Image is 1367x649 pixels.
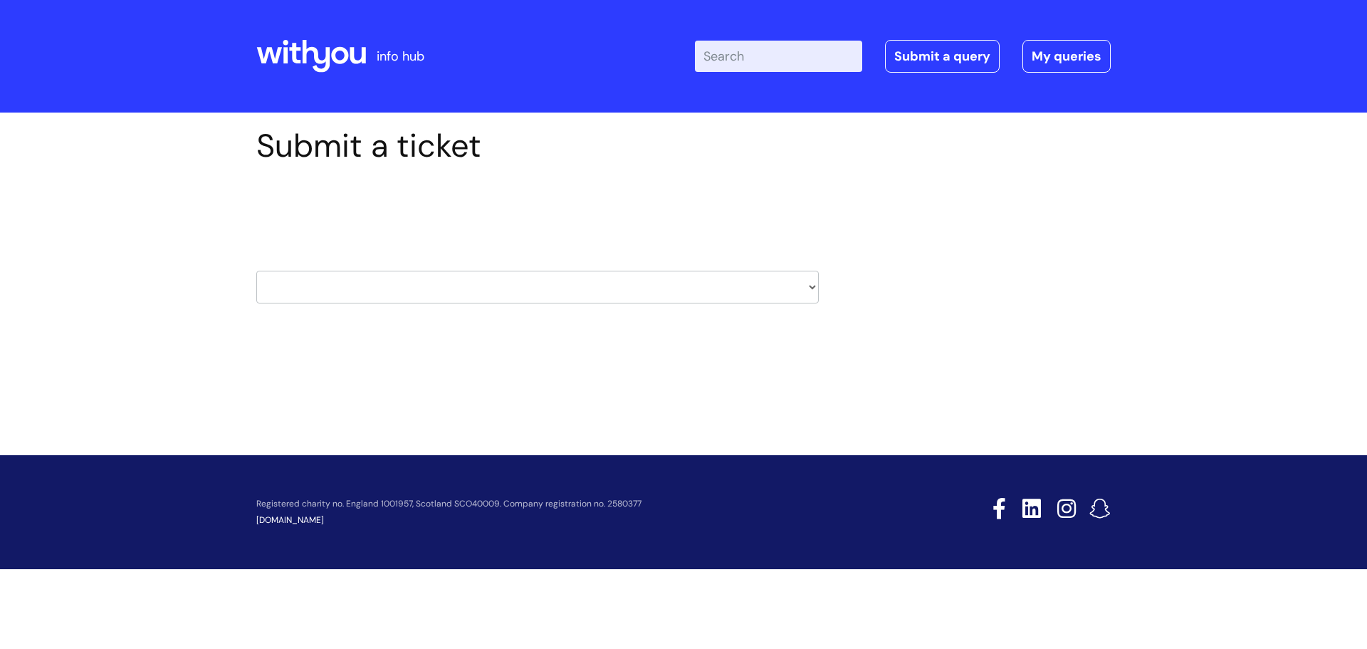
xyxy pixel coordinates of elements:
[256,514,324,526] a: [DOMAIN_NAME]
[256,198,819,224] h2: Select issue type
[885,40,1000,73] a: Submit a query
[256,127,819,165] h1: Submit a ticket
[256,499,891,509] p: Registered charity no. England 1001957, Scotland SCO40009. Company registration no. 2580377
[695,41,862,72] input: Search
[377,45,424,68] p: info hub
[1022,40,1111,73] a: My queries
